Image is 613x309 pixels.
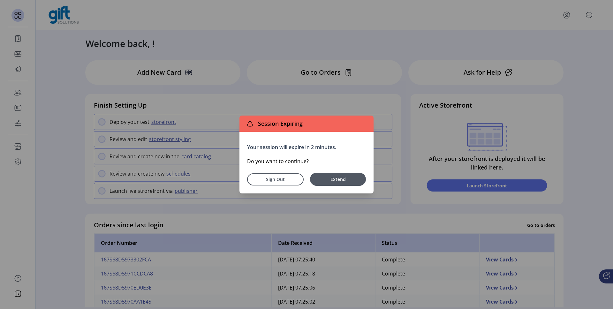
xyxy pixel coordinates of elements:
button: Extend [310,173,366,186]
p: Your session will expire in 2 minutes. [247,143,366,151]
p: Do you want to continue? [247,157,366,165]
span: Extend [313,176,363,183]
button: Sign Out [247,173,304,185]
span: Sign Out [255,176,295,183]
span: Session Expiring [255,119,303,128]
